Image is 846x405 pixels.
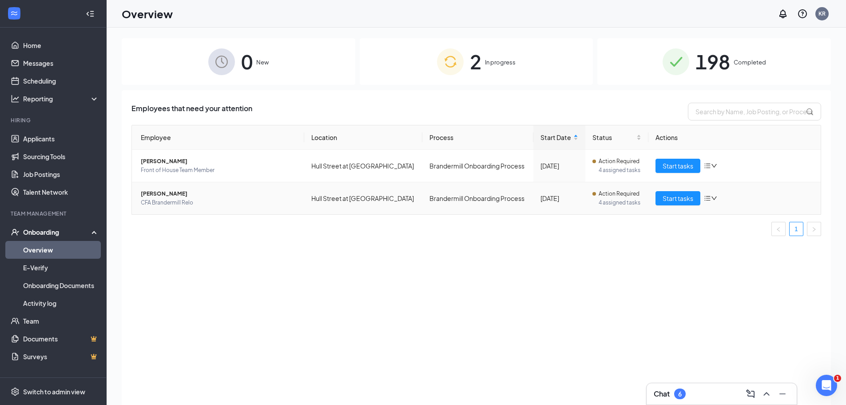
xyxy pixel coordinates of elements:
span: New [256,58,269,67]
svg: Settings [11,387,20,396]
iframe: Intercom live chat [816,375,837,396]
span: bars [704,195,711,202]
span: down [711,163,717,169]
span: 2 [470,46,481,77]
input: Search by Name, Job Posting, or Process [688,103,821,120]
button: ChevronUp [759,387,774,401]
a: Scheduling [23,72,99,90]
td: Hull Street at [GEOGRAPHIC_DATA] [304,182,423,214]
a: Sourcing Tools [23,148,99,165]
span: [PERSON_NAME] [141,157,297,166]
li: Next Page [807,222,821,236]
span: 4 assigned tasks [599,166,641,175]
span: [PERSON_NAME] [141,189,297,198]
span: 4 assigned tasks [599,198,641,207]
svg: WorkstreamLogo [10,9,19,18]
button: Minimize [775,387,790,401]
a: Messages [23,54,99,72]
td: Brandermill Onboarding Process [422,150,533,182]
td: Hull Street at [GEOGRAPHIC_DATA] [304,150,423,182]
li: 1 [789,222,803,236]
td: Brandermill Onboarding Process [422,182,533,214]
a: Activity log [23,294,99,312]
span: Start tasks [663,193,693,203]
a: Home [23,36,99,54]
div: Switch to admin view [23,387,85,396]
button: Start tasks [655,191,700,205]
th: Actions [648,125,821,150]
a: Team [23,312,99,330]
button: right [807,222,821,236]
a: DocumentsCrown [23,330,99,348]
span: Status [592,132,635,142]
span: Action Required [599,189,639,198]
button: ComposeMessage [743,387,758,401]
svg: UserCheck [11,228,20,237]
a: Job Postings [23,165,99,183]
svg: Analysis [11,94,20,103]
button: Start tasks [655,159,700,173]
svg: ChevronUp [761,389,772,399]
span: left [776,227,781,232]
th: Location [304,125,423,150]
div: Reporting [23,94,99,103]
span: down [711,195,717,201]
div: 6 [678,390,682,398]
span: Start tasks [663,161,693,171]
span: Employees that need your attention [131,103,252,120]
li: Previous Page [771,222,786,236]
span: CFA Brandermill Relo [141,198,297,207]
div: [DATE] [540,161,579,171]
span: Start Date [540,132,572,142]
th: Employee [132,125,304,150]
a: E-Verify [23,259,99,277]
svg: QuestionInfo [797,8,808,19]
div: Onboarding [23,228,91,237]
div: KR [818,10,826,17]
div: Hiring [11,116,97,124]
span: In progress [485,58,516,67]
a: SurveysCrown [23,348,99,365]
span: bars [704,162,711,169]
span: 198 [695,46,730,77]
a: 1 [790,222,803,236]
span: right [811,227,817,232]
a: Applicants [23,130,99,148]
a: Onboarding Documents [23,277,99,294]
div: [DATE] [540,193,579,203]
svg: Collapse [86,9,95,18]
th: Process [422,125,533,150]
h1: Overview [122,6,173,21]
span: 1 [834,375,841,382]
a: Overview [23,241,99,259]
h3: Chat [654,389,670,399]
span: Front of House Team Member [141,166,297,175]
span: Action Required [599,157,639,166]
div: Team Management [11,210,97,217]
span: Completed [734,58,766,67]
a: Talent Network [23,183,99,201]
button: left [771,222,786,236]
th: Status [585,125,648,150]
svg: Minimize [777,389,788,399]
svg: ComposeMessage [745,389,756,399]
span: 0 [241,46,253,77]
svg: Notifications [778,8,788,19]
